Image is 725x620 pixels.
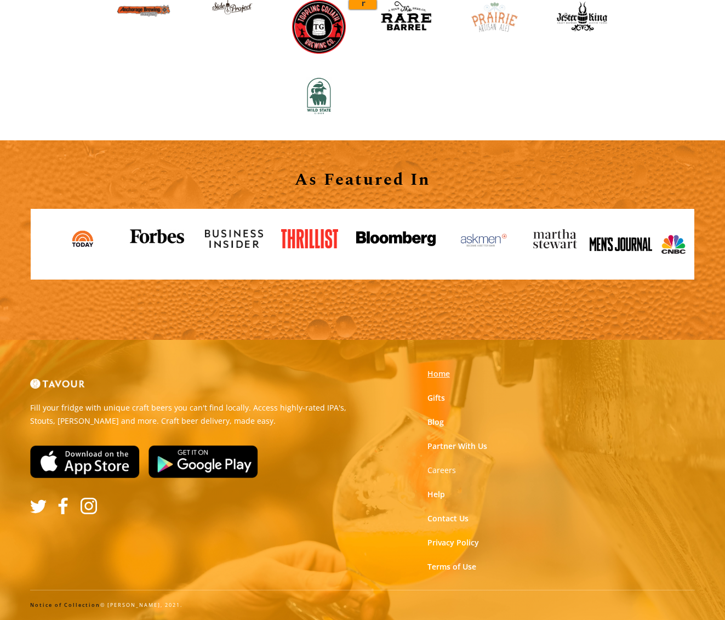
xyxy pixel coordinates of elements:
a: Partner With Us [427,441,487,452]
img: meierst [27,4,41,18]
a: Copy [187,11,205,19]
a: Terms of Use [427,561,476,572]
strong: As Featured In [295,167,431,192]
strong: Careers [427,465,456,475]
a: Gifts [427,393,445,403]
a: Home [427,368,450,379]
a: Privacy Policy [427,537,479,548]
div: © [PERSON_NAME], 2021. [30,601,695,609]
a: Notice of Collection [30,601,100,608]
a: Clear [205,11,223,19]
a: Help [427,489,445,500]
a: Careers [427,465,456,476]
input: ASIN, PO, Alias, + more... [58,4,146,19]
a: Blog [427,417,444,428]
a: Contact Us [427,513,469,524]
input: ASIN [169,3,221,11]
p: Fill your fridge with unique craft beers you can't find locally. Access highly-rated IPA's, Stout... [30,401,355,428]
a: View [169,11,187,19]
